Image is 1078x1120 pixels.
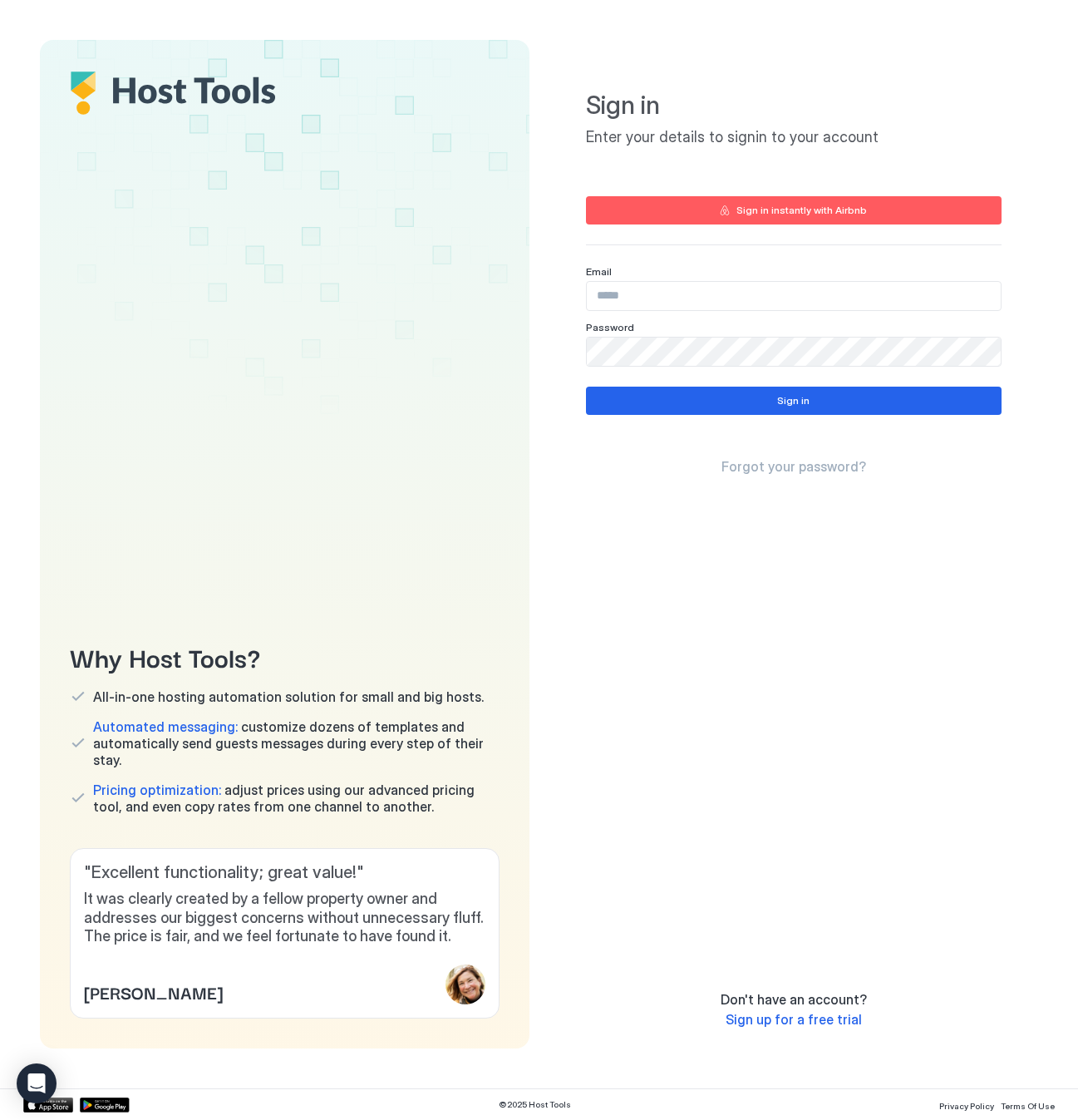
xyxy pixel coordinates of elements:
div: Open Intercom Messenger [17,1063,57,1103]
a: Sign up for a free trial [726,1011,862,1029]
div: profile [445,965,485,1004]
span: Don't have an account? [721,991,867,1008]
button: Sign in [586,387,1002,415]
div: Sign in instantly with Airbnb [736,203,867,218]
span: Terms Of Use [1001,1101,1055,1111]
span: Pricing optimization: [93,782,221,798]
span: It was clearly created by a fellow property owner and addresses our biggest concerns without unne... [84,890,485,946]
a: App Store [23,1098,73,1113]
span: Email [586,265,612,278]
a: Terms Of Use [1001,1096,1055,1113]
span: Privacy Policy [939,1101,994,1111]
div: Sign in [777,393,810,408]
a: Google Play Store [80,1098,130,1113]
span: Sign in [586,90,1002,121]
button: Sign in instantly with Airbnb [586,196,1002,224]
span: [PERSON_NAME] [84,979,223,1004]
a: Privacy Policy [939,1096,994,1113]
span: Automated messaging: [93,718,238,735]
span: All-in-one hosting automation solution for small and big hosts. [93,688,484,705]
span: Password [586,321,634,333]
span: customize dozens of templates and automatically send guests messages during every step of their s... [93,718,500,768]
a: Forgot your password? [721,458,866,476]
input: Input Field [587,338,1001,366]
span: Enter your details to signin to your account [586,128,1002,147]
span: © 2025 Host Tools [499,1099,571,1110]
span: " Excellent functionality; great value! " [84,862,485,883]
input: Input Field [587,282,1001,310]
span: adjust prices using our advanced pricing tool, and even copy rates from one channel to another. [93,782,500,815]
span: Why Host Tools? [70,638,500,675]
